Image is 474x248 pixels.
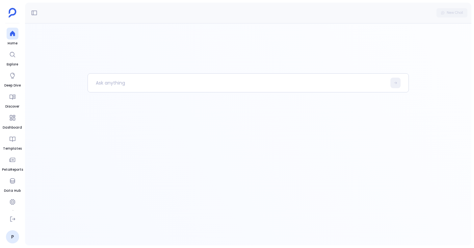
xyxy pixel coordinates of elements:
span: PetaReports [2,167,23,172]
img: petavue logo [9,8,16,18]
a: Explore [7,49,18,67]
span: Discover [5,104,19,109]
span: Data Hub [4,188,21,193]
a: Templates [3,133,22,151]
a: Settings [5,196,20,214]
span: Templates [3,146,22,151]
a: PetaReports [2,154,23,172]
a: P [6,230,19,243]
a: Deep Dive [4,70,21,88]
a: Home [7,28,18,46]
a: Data Hub [4,175,21,193]
span: Explore [7,62,18,67]
a: Discover [5,91,19,109]
span: Deep Dive [4,83,21,88]
span: Home [7,41,18,46]
a: Dashboard [3,112,22,130]
span: Dashboard [3,125,22,130]
span: Settings [5,209,20,214]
